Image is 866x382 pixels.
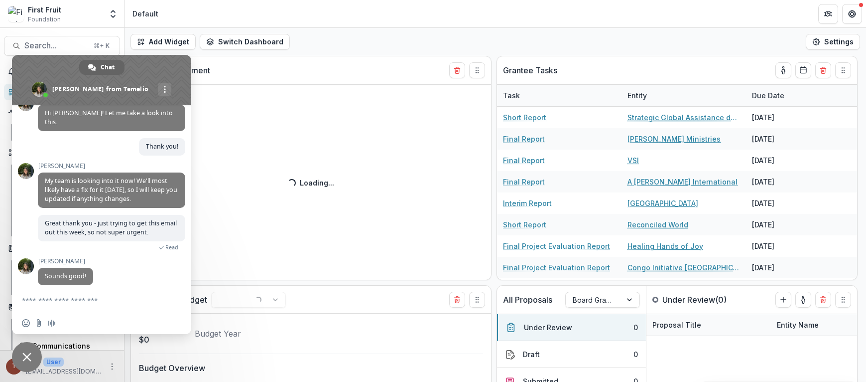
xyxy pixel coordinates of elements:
[806,34,860,50] button: Settings
[24,41,88,50] span: Search...
[22,319,30,327] span: Insert an emoji
[4,64,120,80] button: Notifications197
[627,241,703,251] a: Healing Hands of Joy
[746,214,821,235] div: [DATE]
[38,258,93,265] span: [PERSON_NAME]
[815,62,831,78] button: Delete card
[627,219,688,230] a: Reconciled World
[842,4,862,24] button: Get Help
[497,90,526,101] div: Task
[503,134,545,144] a: Final Report
[627,155,639,166] a: VSI
[503,198,552,208] a: Interim Report
[128,6,162,21] nav: breadcrumb
[469,62,485,78] button: Drag
[449,62,465,78] button: Delete card
[45,177,177,203] span: My team is looking into it now! We'll most likely have a fix for it [DATE], so I will keep you up...
[4,145,120,161] button: Open Workflows
[818,4,838,24] button: Partners
[627,262,740,273] a: Congo Initiative [GEOGRAPHIC_DATA], Inc.
[45,219,177,236] span: Great thank you - just trying to get this email out this week, so not super urgent.
[646,314,771,336] div: Proposal Title
[200,34,290,50] button: Switch Dashboard
[28,15,61,24] span: Foundation
[106,4,120,24] button: Open entity switcher
[746,235,821,257] div: [DATE]
[12,363,16,370] div: test
[4,36,120,56] button: Search...
[746,85,821,106] div: Due Date
[139,362,483,374] p: Budget Overview
[775,62,791,78] button: toggle-assigned-to-me
[469,292,485,308] button: Drag
[497,85,621,106] div: Task
[746,278,821,300] div: [DATE]
[621,85,746,106] div: Entity
[503,219,546,230] a: Short Report
[795,62,811,78] button: Calendar
[497,314,646,341] button: Under Review0
[195,328,241,340] p: Budget Year
[48,319,56,327] span: Audio message
[139,334,187,346] p: $0
[449,292,465,308] button: Delete card
[524,322,572,333] div: Under Review
[633,349,638,360] div: 0
[130,34,196,50] button: Add Widget
[4,299,120,315] button: Open Contacts
[106,361,118,373] button: More
[503,262,610,273] a: Final Project Evaluation Report
[746,192,821,214] div: [DATE]
[746,150,821,171] div: [DATE]
[43,358,64,367] p: User
[4,240,120,256] button: Open Documents
[775,292,791,308] button: Create Proposal
[621,90,653,101] div: Entity
[503,241,610,251] a: Final Project Evaluation Report
[165,244,178,251] span: Read
[523,349,540,360] div: Draft
[101,60,115,75] span: Chat
[627,112,740,123] a: Strategic Global Assistance dba LeaderSource SGA
[22,287,161,312] textarea: Compose your message...
[4,84,120,100] a: Dashboard
[503,294,552,306] p: All Proposals
[746,107,821,128] div: [DATE]
[45,272,86,280] span: Sounds good!
[503,177,545,187] a: Final Report
[38,163,185,170] span: [PERSON_NAME]
[746,128,821,150] div: [DATE]
[26,367,102,376] p: [EMAIL_ADDRESS][DOMAIN_NAME]
[32,341,112,351] div: Communications
[795,292,811,308] button: toggle-assigned-to-me
[633,322,638,333] div: 0
[503,155,545,166] a: Final Report
[35,319,43,327] span: Send a file
[746,257,821,278] div: [DATE]
[771,320,825,330] div: Entity Name
[815,292,831,308] button: Delete card
[662,294,737,306] p: Under Review ( 0 )
[627,177,738,187] a: A [PERSON_NAME] International
[746,171,821,192] div: [DATE]
[8,6,24,22] img: First Fruit
[132,8,158,19] div: Default
[646,320,707,330] div: Proposal Title
[627,198,698,208] a: [GEOGRAPHIC_DATA]
[28,4,61,15] div: First Fruit
[4,104,120,120] button: Open Activity
[146,142,178,151] span: Thank you!
[92,40,112,51] div: ⌘ + K
[835,292,851,308] button: Drag
[79,60,124,75] a: Chat
[835,62,851,78] button: Drag
[497,341,646,368] button: Draft0
[503,64,557,76] p: Grantee Tasks
[503,112,546,123] a: Short Report
[16,338,120,354] a: Communications
[45,109,173,126] span: Hi [PERSON_NAME]! Let me take a look into this.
